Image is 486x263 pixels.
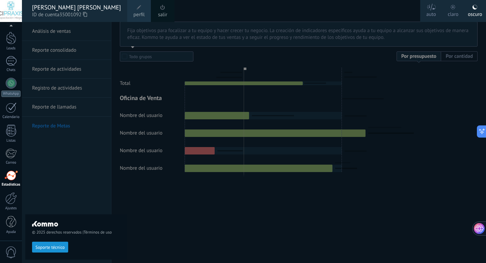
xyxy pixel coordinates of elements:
[133,11,144,19] span: perfil
[32,244,68,249] a: Soporte técnico
[1,183,21,187] div: Estadísticas
[158,11,167,19] a: salir
[1,139,21,143] div: Listas
[426,4,436,22] div: auto
[1,46,21,51] div: Leads
[1,68,21,72] div: Chats
[59,11,87,19] span: 35001092
[32,230,120,235] span: © 2025 derechos reservados |
[35,245,65,250] span: Soporte técnico
[1,206,21,211] div: Ajustes
[32,242,68,253] button: Soporte técnico
[468,4,482,22] div: oscuro
[32,11,120,19] span: ID de cuenta
[32,4,120,11] div: [PERSON_NAME] [PERSON_NAME]
[448,4,459,22] div: claro
[1,115,21,119] div: Calendario
[84,230,112,235] a: Términos de uso
[1,230,21,234] div: Ayuda
[1,91,21,97] div: WhatsApp
[1,161,21,165] div: Correo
